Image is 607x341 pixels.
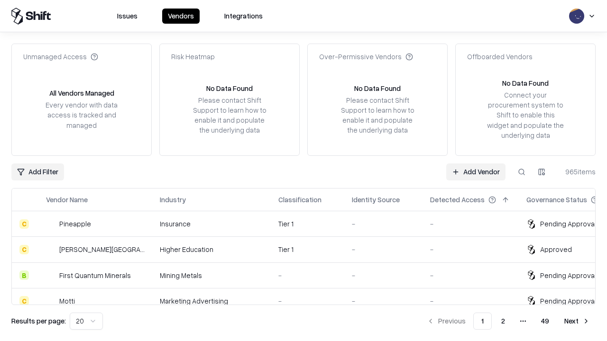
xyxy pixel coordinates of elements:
[278,244,337,254] div: Tier 1
[502,78,549,88] div: No Data Found
[171,52,215,62] div: Risk Heatmap
[19,296,29,305] div: C
[473,313,492,330] button: 1
[494,313,513,330] button: 2
[160,270,263,280] div: Mining Metals
[59,296,75,306] div: Motti
[526,195,587,205] div: Governance Status
[278,195,322,205] div: Classification
[162,9,200,24] button: Vendors
[11,163,64,180] button: Add Filter
[59,219,91,229] div: Pineapple
[352,219,415,229] div: -
[111,9,143,24] button: Issues
[319,52,413,62] div: Over-Permissive Vendors
[430,296,511,306] div: -
[219,9,268,24] button: Integrations
[352,195,400,205] div: Identity Source
[467,52,533,62] div: Offboarded Vendors
[558,167,596,177] div: 965 items
[352,244,415,254] div: -
[559,313,596,330] button: Next
[19,245,29,254] div: C
[190,95,269,135] div: Please contact Shift Support to learn how to enable it and populate the underlying data
[46,245,55,254] img: Reichman University
[540,244,572,254] div: Approved
[160,219,263,229] div: Insurance
[206,83,253,93] div: No Data Found
[540,219,596,229] div: Pending Approval
[338,95,417,135] div: Please contact Shift Support to learn how to enable it and populate the underlying data
[46,195,88,205] div: Vendor Name
[23,52,98,62] div: Unmanaged Access
[278,296,337,306] div: -
[421,313,596,330] nav: pagination
[278,219,337,229] div: Tier 1
[352,270,415,280] div: -
[486,90,565,140] div: Connect your procurement system to Shift to enable this widget and populate the underlying data
[19,270,29,280] div: B
[354,83,401,93] div: No Data Found
[42,100,121,130] div: Every vendor with data access is tracked and managed
[540,296,596,306] div: Pending Approval
[46,296,55,305] img: Motti
[430,219,511,229] div: -
[540,270,596,280] div: Pending Approval
[49,88,114,98] div: All Vendors Managed
[446,163,506,180] a: Add Vendor
[160,296,263,306] div: Marketing Advertising
[160,244,263,254] div: Higher Education
[46,219,55,229] img: Pineapple
[430,195,485,205] div: Detected Access
[19,219,29,229] div: C
[278,270,337,280] div: -
[352,296,415,306] div: -
[59,270,131,280] div: First Quantum Minerals
[430,244,511,254] div: -
[46,270,55,280] img: First Quantum Minerals
[59,244,145,254] div: [PERSON_NAME][GEOGRAPHIC_DATA]
[533,313,557,330] button: 49
[430,270,511,280] div: -
[160,195,186,205] div: Industry
[11,316,66,326] p: Results per page:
